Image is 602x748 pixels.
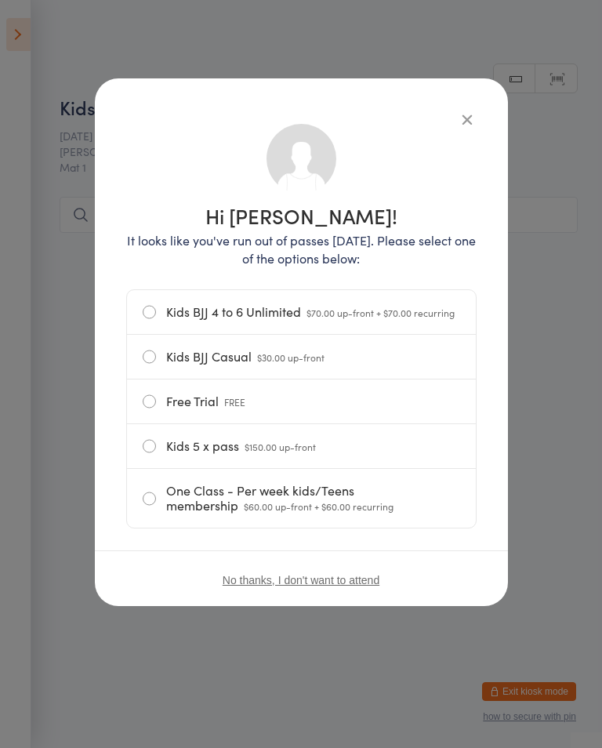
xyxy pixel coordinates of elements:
[244,499,393,513] span: $60.00 up-front + $60.00 recurring
[143,290,460,334] label: Kids BJJ 4 to 6 Unlimited
[306,306,455,319] span: $70.00 up-front + $70.00 recurring
[126,231,477,267] p: It looks like you've run out of passes [DATE]. Please select one of the options below:
[257,350,325,364] span: $30.00 up-front
[143,469,460,528] label: One Class - Per week kids/Teens membership
[126,205,477,226] h1: Hi [PERSON_NAME]!
[223,574,379,586] button: No thanks, I don't want to attend
[245,440,316,453] span: $150.00 up-front
[224,395,245,408] span: FREE
[265,122,338,195] img: no_photo.png
[143,379,460,423] label: Free Trial
[143,424,460,468] label: Kids 5 x pass
[143,335,460,379] label: Kids BJJ Casual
